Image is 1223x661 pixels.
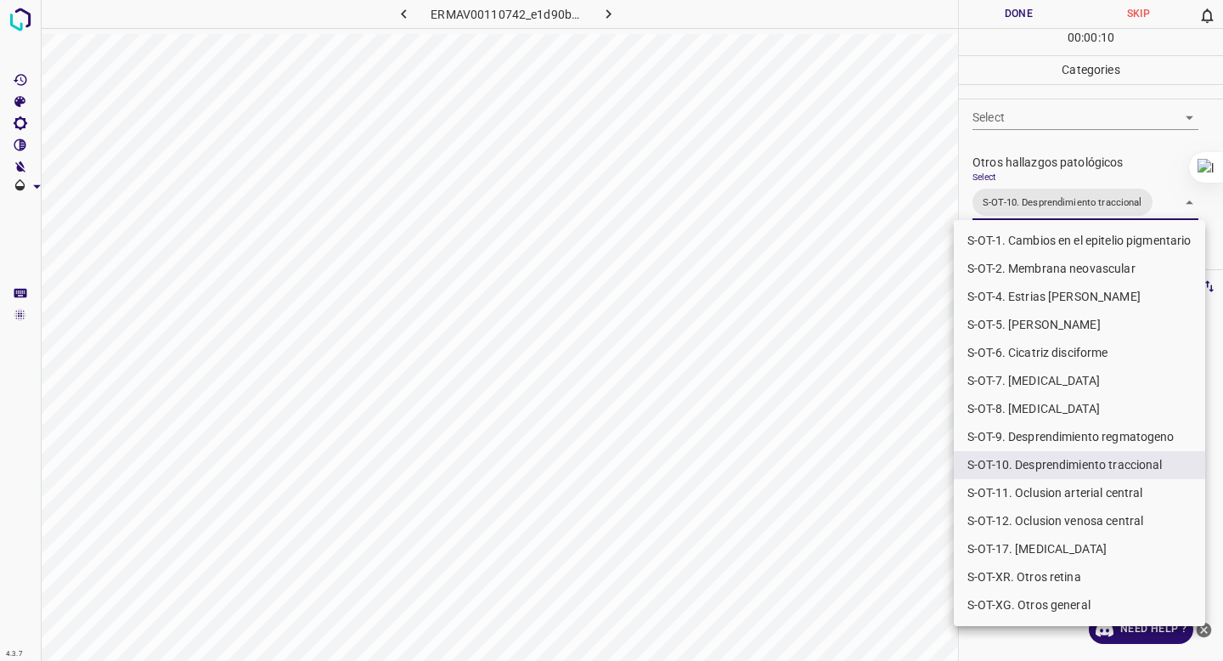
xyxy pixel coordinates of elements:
[954,255,1205,283] li: S-OT-2. Membrana neovascular
[954,311,1205,339] li: S-OT-5. [PERSON_NAME]
[954,367,1205,395] li: S-OT-7. [MEDICAL_DATA]
[954,395,1205,423] li: S-OT-8. [MEDICAL_DATA]
[954,283,1205,311] li: S-OT-4. Estrias [PERSON_NAME]
[954,423,1205,451] li: S-OT-9. Desprendimiento regmatogeno
[954,479,1205,507] li: S-OT-11. Oclusion arterial central
[954,227,1205,255] li: S-OT-1. Cambios en el epitelio pigmentario
[954,535,1205,563] li: S-OT-17. [MEDICAL_DATA]
[954,339,1205,367] li: S-OT-6. Cicatriz disciforme
[954,563,1205,591] li: S-OT-XR. Otros retina
[954,591,1205,619] li: S-OT-XG. Otros general
[954,507,1205,535] li: S-OT-12. Oclusion venosa central
[954,451,1205,479] li: S-OT-10. Desprendimiento traccional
